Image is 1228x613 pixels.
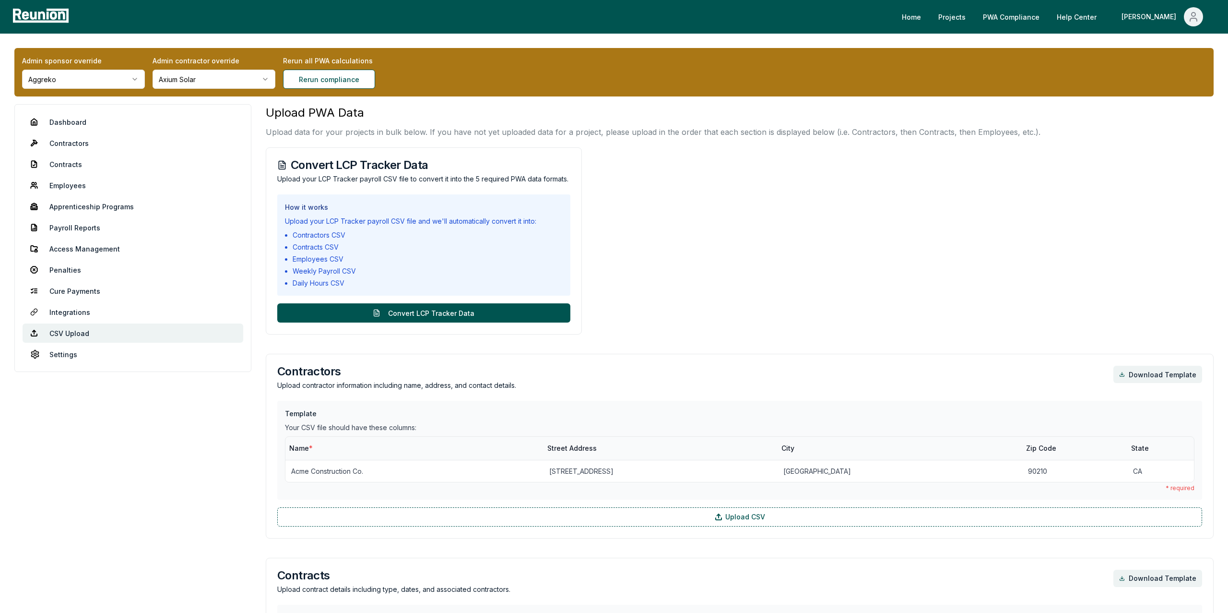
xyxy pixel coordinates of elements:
[1049,7,1104,26] a: Help Center
[285,409,1194,419] h3: Template
[277,507,1202,527] label: Upload CSV
[23,155,243,174] a: Contracts
[266,126,1040,138] p: Upload data for your projects in bulk below. If you have not yet uploaded data for a project, ple...
[1113,366,1202,383] a: Download Template
[293,242,563,252] li: Contracts CSV
[1122,7,1180,26] div: [PERSON_NAME]
[894,7,929,26] a: Home
[23,345,243,364] a: Settings
[1022,460,1127,482] td: 90210
[23,324,243,343] a: CSV Upload
[1026,444,1056,452] span: Zip Code
[285,422,1194,433] div: Your CSV file should have these columns:
[23,302,243,322] a: Integrations
[781,444,794,452] span: City
[1127,460,1194,482] td: CA
[894,7,1218,26] nav: Main
[285,202,563,212] h3: How it works
[293,266,563,276] li: Weekly Payroll CSV
[285,216,563,226] div: Upload your LCP Tracker payroll CSV file and we'll automatically convert it into:
[975,7,1047,26] a: PWA Compliance
[23,218,243,237] a: Payroll Reports
[1114,7,1211,26] button: [PERSON_NAME]
[1113,570,1202,587] a: Download Template
[293,254,563,264] li: Employees CSV
[23,197,243,216] a: Apprenticeship Programs
[931,7,973,26] a: Projects
[23,260,243,279] a: Penalties
[23,281,243,300] a: Cure Payments
[778,460,1022,482] td: [GEOGRAPHIC_DATA]
[277,174,570,184] p: Upload your LCP Tracker payroll CSV file to convert it into the 5 required PWA data formats.
[266,104,1040,121] h3: Upload PWA Data
[293,278,563,288] li: Daily Hours CSV
[277,570,510,581] h3: Contracts
[293,230,563,240] li: Contractors CSV
[1131,444,1149,452] span: State
[285,460,543,482] td: Acme Construction Co.
[23,239,243,258] a: Access Management
[277,303,570,323] button: Convert LCP Tracker Data
[22,56,145,66] label: Admin sponsor override
[23,112,243,132] a: Dashboard
[153,56,275,66] label: Admin contractor override
[277,380,516,390] p: Upload contractor information including name, address, and contact details.
[289,444,313,452] span: Name
[277,159,570,171] h3: Convert LCP Tracker Data
[285,484,1194,492] div: * required
[277,366,516,377] h3: Contractors
[283,70,375,89] button: Rerun compliance
[547,444,597,452] span: Street Address
[23,133,243,153] a: Contractors
[283,56,406,66] label: Rerun all PWA calculations
[277,584,510,594] p: Upload contract details including type, dates, and associated contractors.
[543,460,778,482] td: [STREET_ADDRESS]
[23,176,243,195] a: Employees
